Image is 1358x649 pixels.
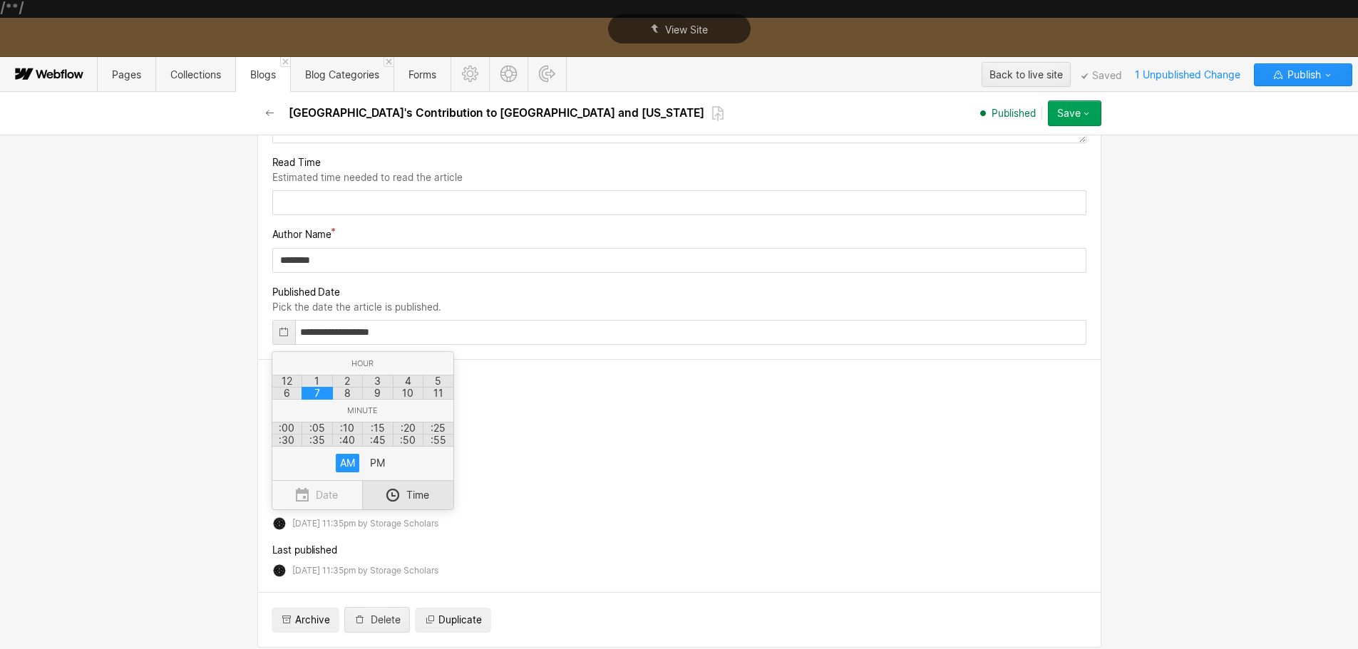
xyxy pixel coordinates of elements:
div: 12 [272,375,303,388]
div: 5 [423,375,454,388]
div: :45 [362,434,393,447]
div: PM [366,454,389,472]
div: 7 [302,387,333,400]
div: 8 [332,387,364,400]
div: 1 [302,375,333,388]
div: 11 [423,387,454,400]
div: :25 [423,422,454,435]
div: 9 [362,387,393,400]
div: :20 [393,422,424,435]
div: Date [272,481,363,509]
div: Minute [272,399,453,422]
div: :50 [393,434,424,447]
div: :15 [362,422,393,435]
span: View Site [665,24,708,36]
div: 10 [393,387,424,400]
div: :55 [423,434,454,447]
div: :35 [302,434,333,447]
div: AM [336,454,359,472]
div: 3 [362,375,393,388]
div: 4 [393,375,424,388]
div: :30 [272,434,303,447]
div: Hour [272,352,453,375]
div: :40 [332,434,364,447]
div: Time [363,481,453,509]
div: 2 [332,375,364,388]
div: :00 [272,422,303,435]
div: :10 [332,422,364,435]
div: 6 [272,387,303,400]
div: :05 [302,422,333,435]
